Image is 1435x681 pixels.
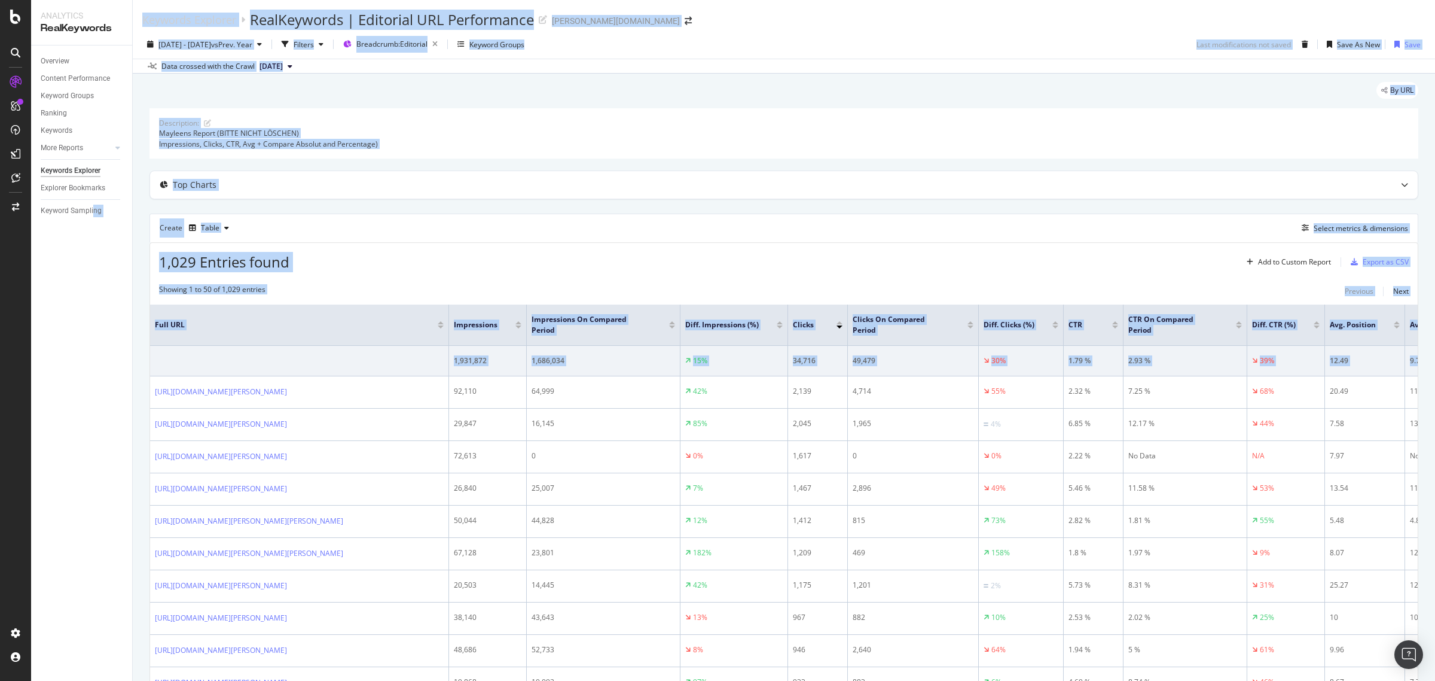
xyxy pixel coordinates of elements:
div: 5.46 % [1068,483,1118,494]
button: Breadcrumb:Editorial [338,35,442,54]
div: Previous [1345,286,1373,296]
div: 2.93 % [1128,355,1242,366]
div: RealKeywords | Editorial URL Performance [250,10,534,30]
button: Save As New [1322,35,1380,54]
div: 20,503 [454,580,521,591]
div: Keyword Groups [41,90,94,102]
div: legacy label [1376,82,1418,99]
div: 7.58 [1330,418,1400,429]
div: 52,733 [532,644,675,655]
div: Filters [294,39,314,50]
div: 14,445 [532,580,675,591]
div: Create [160,218,234,238]
div: 1.8 % [1068,548,1118,558]
div: 68% [1260,386,1274,397]
img: Equal [984,584,988,588]
div: 1.79 % [1068,355,1118,366]
div: Keyword Groups [469,39,524,50]
div: Content Performance [41,72,110,85]
div: Analytics [41,10,123,22]
div: 42% [693,386,707,397]
div: 15% [693,355,707,366]
div: 49,479 [853,355,973,366]
div: 42% [693,580,707,591]
div: Top Charts [173,179,216,191]
button: Next [1393,284,1409,299]
span: Impressions On Compared Period [532,314,651,336]
div: 44,828 [532,515,675,526]
div: 9% [1260,548,1270,558]
div: 72,613 [454,451,521,461]
div: 38,140 [454,612,521,623]
span: 1,029 Entries found [159,252,289,272]
div: N/A [1252,451,1265,461]
div: 55% [1260,515,1274,526]
div: 7.97 [1330,451,1400,461]
div: 1.94 % [1068,644,1118,655]
div: 946 [793,644,842,655]
a: [URL][DOMAIN_NAME][PERSON_NAME] [155,386,287,398]
div: 469 [853,548,973,558]
div: 25% [1260,612,1274,623]
div: 1.97 % [1128,548,1242,558]
div: 2,640 [853,644,973,655]
div: 30% [991,355,1006,366]
div: 2,045 [793,418,842,429]
a: [URL][DOMAIN_NAME][PERSON_NAME] [155,418,287,430]
img: Equal [984,422,988,426]
div: 1,467 [793,483,842,494]
div: 73% [991,515,1006,526]
a: Keywords [41,124,124,137]
div: 967 [793,612,842,623]
div: 1,617 [793,451,842,461]
a: [URL][DOMAIN_NAME][PERSON_NAME] [155,580,287,592]
div: 7.25 % [1128,386,1242,397]
div: Data crossed with the Crawl [161,61,255,72]
div: 2.53 % [1068,612,1118,623]
div: 2.32 % [1068,386,1118,397]
div: 85% [693,418,707,429]
div: 13% [693,612,707,623]
div: Keywords [41,124,72,137]
div: 5.48 [1330,515,1400,526]
div: Open Intercom Messenger [1394,640,1423,669]
div: Ranking [41,107,67,120]
div: 8.31 % [1128,580,1242,591]
span: 2025 Aug. 4th [259,61,283,72]
div: 1,175 [793,580,842,591]
div: 67,128 [454,548,521,558]
div: Explorer Bookmarks [41,182,105,194]
div: 26,840 [454,483,521,494]
div: 158% [991,548,1010,558]
div: 2.22 % [1068,451,1118,461]
a: Overview [41,55,124,68]
div: Table [201,224,219,232]
span: Diff. Impressions (%) [685,320,759,330]
a: Content Performance [41,72,124,85]
div: 4,714 [853,386,973,397]
span: Impressions [454,320,497,330]
div: 182% [693,548,712,558]
span: Breadcrumb: Editorial [356,39,428,49]
div: 9.96 [1330,644,1400,655]
a: [URL][DOMAIN_NAME][PERSON_NAME] [155,612,287,624]
div: 64,999 [532,386,675,397]
span: Diff. CTR (%) [1252,320,1296,330]
a: Keyword Groups [41,90,124,102]
div: 49% [991,483,1006,494]
div: Mayleens Report (BITTE NICHT LÖSCHEN) Impressions, Clicks, CTR, Avg + Compare Absolut and Percent... [159,128,1409,148]
div: 8% [693,644,703,655]
div: 2% [991,580,1001,591]
div: 53% [1260,483,1274,494]
div: 20.49 [1330,386,1400,397]
a: Keywords Explorer [41,165,124,177]
div: 29,847 [454,418,521,429]
div: 1,209 [793,548,842,558]
div: 11.58 % [1128,483,1242,494]
button: Previous [1345,284,1373,299]
a: [URL][DOMAIN_NAME][PERSON_NAME] [155,451,287,463]
div: 44% [1260,418,1274,429]
div: 31% [1260,580,1274,591]
div: 0% [991,451,1002,461]
div: 23,801 [532,548,675,558]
